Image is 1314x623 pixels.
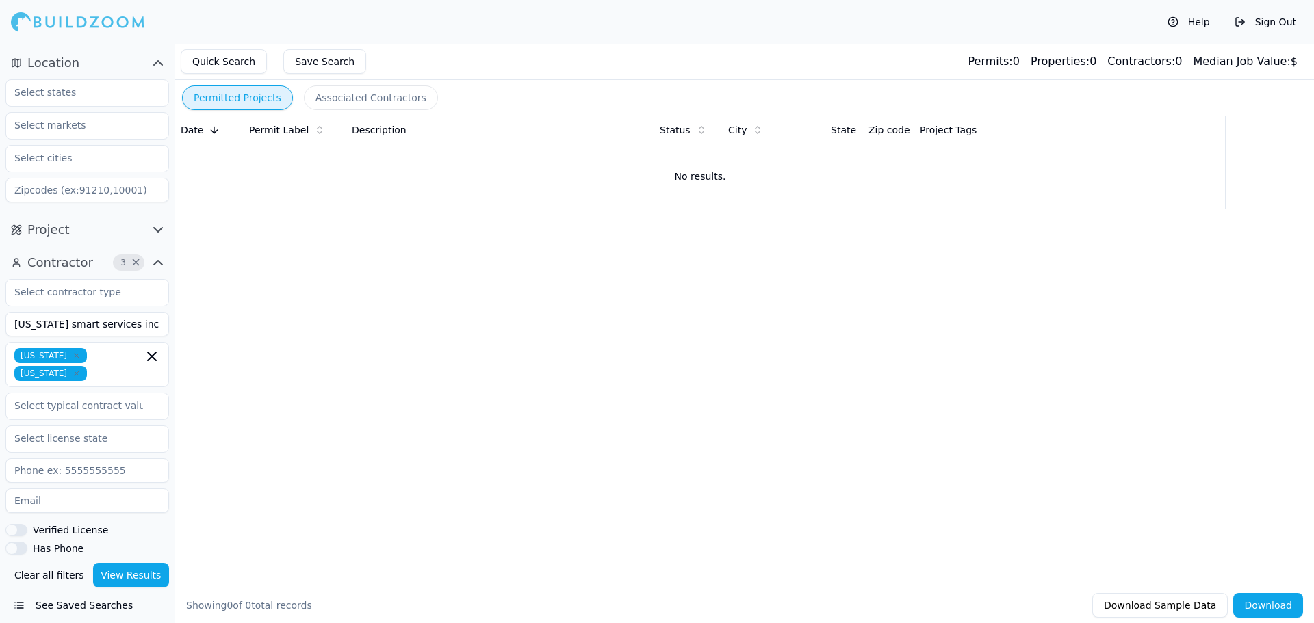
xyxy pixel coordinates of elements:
[728,123,747,137] span: City
[1107,53,1182,70] div: 0
[181,49,267,74] button: Quick Search
[968,53,1019,70] div: 0
[5,488,169,513] input: Email
[352,123,407,137] span: Description
[304,85,438,110] button: Associated Contractors
[868,123,910,137] span: Zip code
[131,259,141,266] span: Clear Contractor filters
[1107,55,1175,68] span: Contractors:
[1193,55,1290,68] span: Median Job Value:
[27,220,70,239] span: Project
[6,113,151,137] input: Select markets
[11,563,88,587] button: Clear all filters
[175,144,1225,209] td: No results.
[920,123,977,137] span: Project Tags
[6,146,151,170] input: Select cities
[6,426,151,451] input: Select license state
[116,256,130,269] span: 3
[14,348,87,363] span: [US_STATE]
[1228,11,1303,33] button: Sign Out
[6,80,151,105] input: Select states
[5,52,169,74] button: Location
[6,280,151,304] input: Select contractor type
[5,252,169,274] button: Contractor3Clear Contractor filters
[249,123,309,137] span: Permit Label
[1031,53,1096,70] div: 0
[227,600,233,611] span: 0
[5,458,169,483] input: Phone ex: 5555555555
[1161,11,1217,33] button: Help
[283,49,366,74] button: Save Search
[14,366,87,381] span: [US_STATE]
[968,55,1012,68] span: Permits:
[27,53,79,72] span: Location
[186,598,312,612] div: Showing of total records
[182,85,293,110] button: Permitted Projects
[5,312,169,336] input: Business name
[33,544,83,553] label: Has Phone
[1031,55,1090,68] span: Properties:
[5,219,169,241] button: Project
[660,123,691,137] span: Status
[1193,53,1298,70] div: $
[1233,593,1303,618] button: Download
[27,253,93,272] span: Contractor
[245,600,251,611] span: 0
[93,563,170,587] button: View Results
[1092,593,1228,618] button: Download Sample Data
[181,123,203,137] span: Date
[6,393,151,418] input: Select typical contract value
[831,123,856,137] span: State
[5,593,169,618] button: See Saved Searches
[5,178,169,202] input: Zipcodes (ex:91210,10001)
[33,525,108,535] label: Verified License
